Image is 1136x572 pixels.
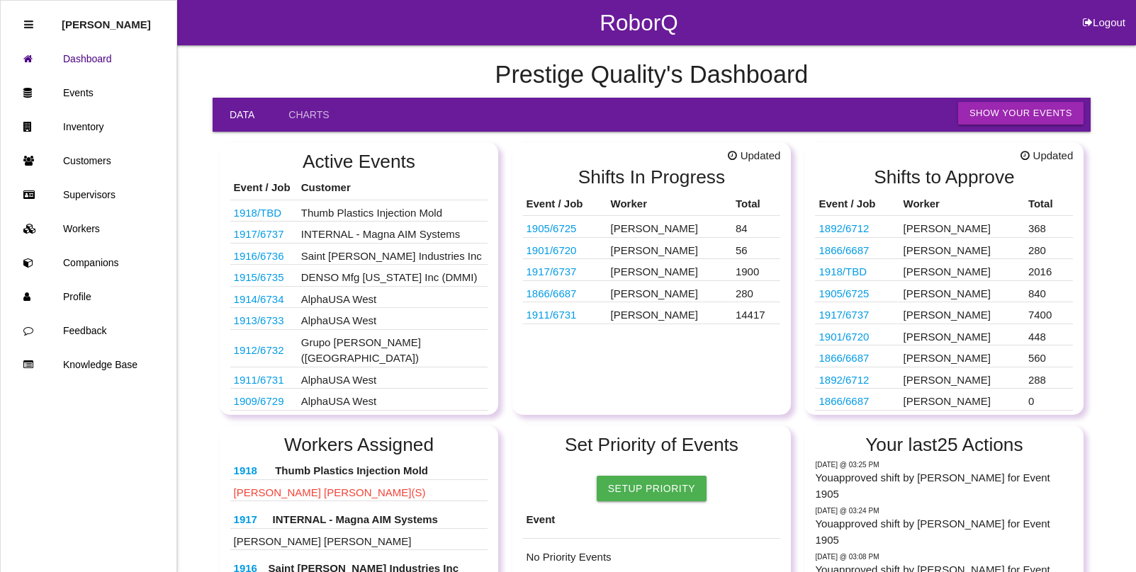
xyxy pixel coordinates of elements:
[298,308,488,330] td: AlphaUSA West
[900,389,1025,411] td: [PERSON_NAME]
[230,508,269,528] th: 2002007; 2002021
[815,435,1073,455] h2: Your last 25 Actions
[527,287,577,299] a: 1866/6687
[230,435,488,455] h2: Workers Assigned
[234,314,284,326] a: 1913/6733
[523,302,781,324] tr: F17630B
[815,470,1073,502] p: You approved shift by [PERSON_NAME] for Event 1905
[230,367,298,389] td: F17630B
[1025,410,1073,432] td: 1368
[527,309,577,321] a: 1911/6731
[230,176,298,200] th: Event / Job
[1,280,176,314] a: Profile
[732,193,780,216] th: Total
[523,193,607,216] th: Event / Job
[234,464,257,476] a: 1918
[230,286,298,308] td: S2700-00
[815,367,1073,389] tr: 68427781AA; 68340793AA
[1025,259,1073,281] td: 2016
[527,222,577,234] a: 1905/6725
[732,259,780,281] td: 1900
[732,237,780,259] td: 56
[1025,193,1073,216] th: Total
[597,476,707,501] a: Setup Priority
[1025,302,1073,324] td: 7400
[523,237,607,259] td: PJ6B S045A76 AG3JA6
[230,479,488,501] td: [PERSON_NAME] [PERSON_NAME] (S)
[230,243,298,265] td: 68403783AB
[1025,324,1073,345] td: 448
[234,271,284,283] a: 1915/6735
[298,243,488,265] td: Saint [PERSON_NAME] Industries Inc
[234,207,282,219] a: 1918/TBD
[523,259,607,281] td: 2002007; 2002021
[1020,148,1073,164] span: Updated
[298,410,488,432] td: L&L Products
[815,237,1073,259] tr: 68546289AB (@ Magna AIM)
[234,344,284,356] a: 1912/6732
[234,374,284,386] a: 1911/6731
[298,329,488,367] td: Grupo [PERSON_NAME] ([GEOGRAPHIC_DATA])
[230,389,298,411] td: S2066-00
[271,98,346,132] a: Charts
[1025,367,1073,389] td: 288
[234,395,284,407] a: 1909/6729
[523,501,781,539] th: Event
[298,176,488,200] th: Customer
[1,246,176,280] a: Companions
[523,259,781,281] tr: 2002007; 2002021
[1025,216,1073,238] td: 368
[900,237,1025,259] td: [PERSON_NAME]
[819,222,869,234] a: 1892/6712
[815,216,1073,238] tr: 68427781AA; 68340793AA
[1,212,176,246] a: Workers
[230,459,272,479] th: CK41-V101W20
[298,286,488,308] td: AlphaUSA West
[1025,345,1073,367] td: 560
[1025,389,1073,411] td: 0
[523,216,781,238] tr: 10301666
[527,265,577,278] a: 1917/6737
[1,110,176,144] a: Inventory
[1025,237,1073,259] td: 280
[607,302,732,324] td: [PERSON_NAME]
[607,216,732,238] td: [PERSON_NAME]
[234,250,284,262] a: 1916/6736
[728,148,780,164] span: Updated
[815,324,1073,345] tr: PJ6B S045A76 AG3JA6
[1,348,176,382] a: Knowledge Base
[900,324,1025,345] td: [PERSON_NAME]
[1,144,176,178] a: Customers
[523,435,781,455] h2: Set Priority of Events
[815,459,1073,470] p: Tuesday @ 03:25 PM
[900,193,1025,216] th: Worker
[815,302,1073,324] tr: 2002007; 2002021
[1,178,176,212] a: Supervisors
[234,228,284,240] a: 1917/6737
[900,302,1025,324] td: [PERSON_NAME]
[523,280,607,302] td: 68546289AB (@ Magna AIM)
[1,42,176,76] a: Dashboard
[819,331,869,343] a: 1901/6720
[1025,280,1073,302] td: 840
[298,200,488,222] td: Thumb Plastics Injection Mold
[607,259,732,281] td: [PERSON_NAME]
[819,265,867,278] a: 1918/TBD
[900,259,1025,281] td: [PERSON_NAME]
[269,508,488,528] th: INTERNAL - Magna AIM Systems
[230,329,298,367] td: Counsels
[900,367,1025,389] td: [PERSON_NAME]
[230,528,488,550] td: [PERSON_NAME] [PERSON_NAME]
[298,389,488,411] td: AlphaUSA West
[230,308,298,330] td: S1638
[732,216,780,238] td: 84
[819,244,869,256] a: 1866/6687
[523,216,607,238] td: 10301666
[815,389,1073,411] tr: 68546289AB (@ Magna AIM)
[607,193,732,216] th: Worker
[815,193,899,216] th: Event / Job
[815,505,1073,516] p: Tuesday @ 03:24 PM
[815,410,1073,432] tr: CK41-V101W20
[900,345,1025,367] td: [PERSON_NAME]
[815,516,1073,548] p: You approved shift by [PERSON_NAME] for Event 1905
